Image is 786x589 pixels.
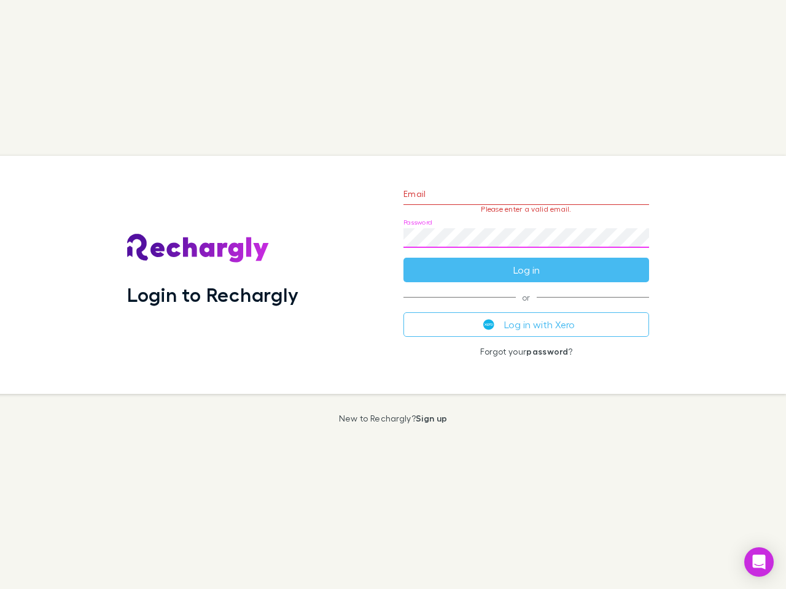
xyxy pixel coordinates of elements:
[403,297,649,298] span: or
[403,312,649,337] button: Log in with Xero
[403,347,649,356] p: Forgot your ?
[403,205,649,214] p: Please enter a valid email.
[416,413,447,423] a: Sign up
[403,218,432,227] label: Password
[744,547,774,577] div: Open Intercom Messenger
[526,346,568,356] a: password
[483,319,494,330] img: Xero's logo
[403,258,649,282] button: Log in
[127,234,270,263] img: Rechargly's Logo
[339,414,448,423] p: New to Rechargly?
[127,283,298,306] h1: Login to Rechargly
